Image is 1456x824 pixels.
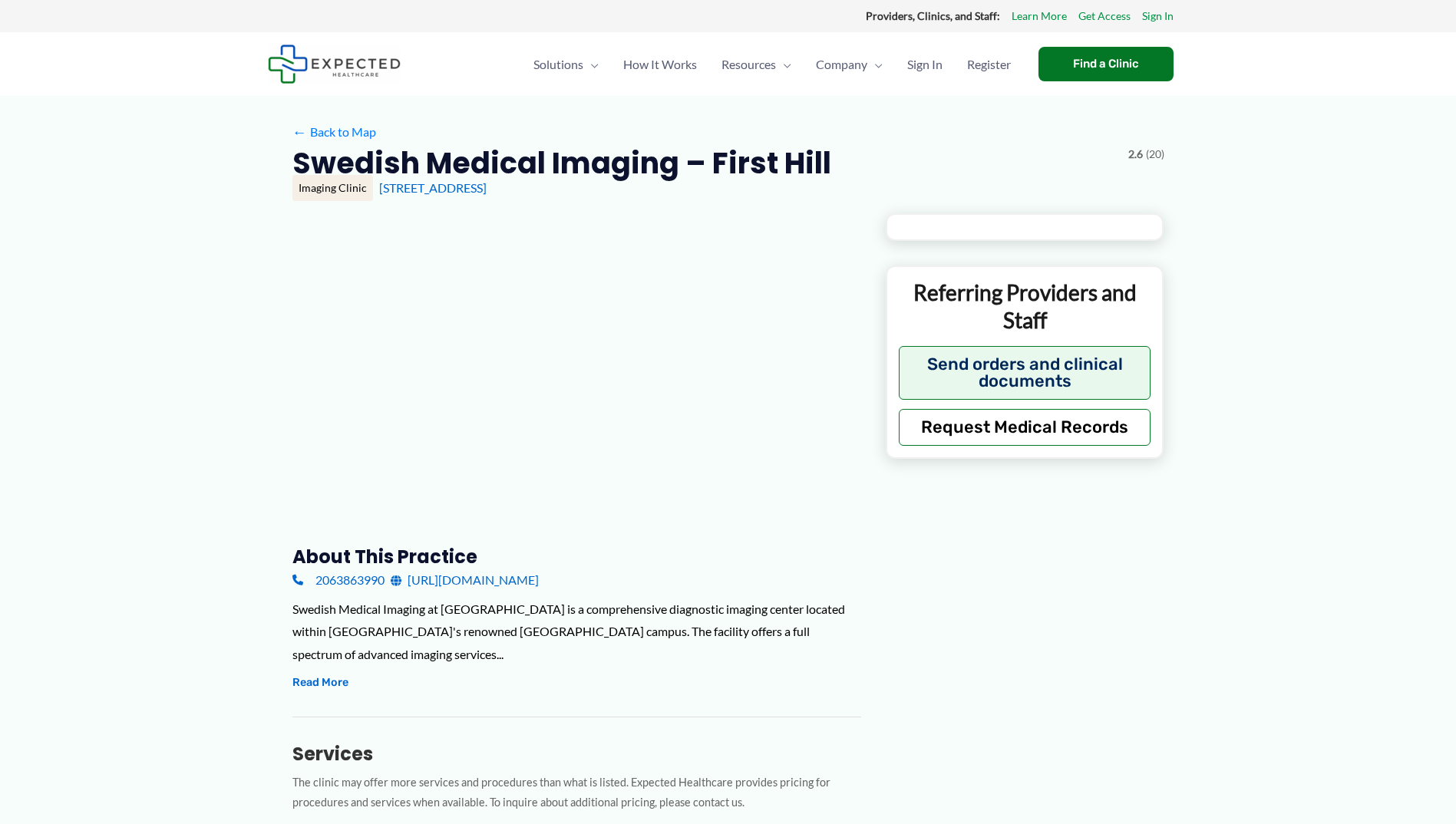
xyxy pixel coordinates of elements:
[623,38,697,91] span: How It Works
[292,124,307,139] span: ←
[583,38,599,91] span: Menu Toggle
[709,38,804,91] a: ResourcesMenu Toggle
[866,9,1000,22] strong: Providers, Clinics, and Staff:
[776,38,791,91] span: Menu Toggle
[521,38,611,91] a: SolutionsMenu Toggle
[804,38,895,91] a: CompanyMenu Toggle
[611,38,709,91] a: How It Works
[816,38,867,91] span: Company
[1078,6,1131,26] a: Get Access
[899,346,1151,400] button: Send orders and clinical documents
[1142,6,1174,26] a: Sign In
[292,569,385,592] a: 2063863990
[292,120,376,143] a: ←Back to Map
[521,38,1023,91] nav: Primary Site Navigation
[1146,144,1164,164] span: (20)
[268,44,401,84] img: Expected Healthcare Logo - side, dark font, small
[292,742,861,766] h3: Services
[895,38,955,91] a: Sign In
[292,598,861,666] div: Swedish Medical Imaging at [GEOGRAPHIC_DATA] is a comprehensive diagnostic imaging center located...
[1128,144,1143,164] span: 2.6
[1012,6,1067,26] a: Learn More
[292,773,861,814] p: The clinic may offer more services and procedures than what is listed. Expected Healthcare provid...
[1038,47,1174,81] a: Find a Clinic
[721,38,776,91] span: Resources
[867,38,883,91] span: Menu Toggle
[907,38,943,91] span: Sign In
[379,180,487,195] a: [STREET_ADDRESS]
[292,674,348,692] button: Read More
[899,409,1151,446] button: Request Medical Records
[292,175,373,201] div: Imaging Clinic
[292,144,831,182] h2: Swedish Medical Imaging – First Hill
[967,38,1011,91] span: Register
[391,569,539,592] a: [URL][DOMAIN_NAME]
[533,38,583,91] span: Solutions
[899,279,1151,335] p: Referring Providers and Staff
[955,38,1023,91] a: Register
[292,545,861,569] h3: About this practice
